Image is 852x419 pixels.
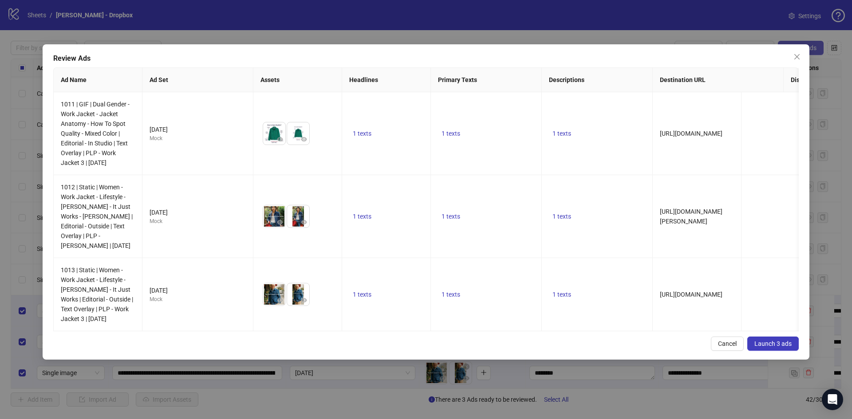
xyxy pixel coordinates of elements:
span: [URL][DOMAIN_NAME] [660,130,722,137]
img: Asset 1 [263,122,285,145]
button: 1 texts [549,128,575,139]
img: Asset 2 [287,122,309,145]
button: 1 texts [438,289,464,300]
span: close [793,53,801,60]
button: 1 texts [349,128,375,139]
th: Assets [253,68,342,92]
span: 1 texts [552,291,571,298]
span: 1 texts [552,213,571,220]
img: Asset 1 [263,205,285,227]
button: Launch 3 ads [747,337,799,351]
img: Asset 2 [287,205,309,227]
img: Asset 2 [287,283,309,305]
span: eye [301,219,307,225]
div: Mock [150,217,246,226]
div: [DATE] [150,208,246,217]
th: Destination URL [653,68,784,92]
button: Preview [299,134,309,145]
span: 1 texts [353,130,371,137]
span: 1 texts [552,130,571,137]
th: Primary Texts [431,68,542,92]
span: 1 texts [442,291,460,298]
span: 1012 | Static | Women - Work Jacket - Lifestyle - [PERSON_NAME] - It Just Works - [PERSON_NAME] |... [61,184,133,249]
button: 1 texts [349,289,375,300]
span: 1 texts [353,213,371,220]
button: Preview [275,134,285,145]
th: Headlines [342,68,431,92]
button: 1 texts [438,211,464,222]
span: 1011 | GIF | Dual Gender - Work Jacket - Jacket Anatomy - How To Spot Quality - Mixed Color | Edi... [61,101,130,166]
span: eye [277,297,283,303]
div: Review Ads [53,53,799,64]
th: Descriptions [542,68,653,92]
span: eye [277,219,283,225]
span: [URL][DOMAIN_NAME] [660,291,722,298]
span: Cancel [718,340,737,347]
span: 1 texts [442,213,460,220]
span: 1013 | Static | Women - Work Jacket - Lifestyle - [PERSON_NAME] - It Just Works | Editorial - Out... [61,266,133,322]
button: Close [790,50,804,64]
button: Preview [299,217,309,227]
button: Preview [275,217,285,227]
img: Asset 1 [263,283,285,305]
button: 1 texts [549,289,575,300]
div: Mock [150,295,246,304]
button: 1 texts [349,211,375,222]
th: Ad Set [142,68,253,92]
div: Mock [150,134,246,143]
div: [DATE] [150,286,246,295]
th: Ad Name [54,68,142,92]
span: eye [301,136,307,142]
span: eye [277,136,283,142]
button: Cancel [711,337,744,351]
span: [URL][DOMAIN_NAME][PERSON_NAME] [660,208,722,225]
div: [DATE] [150,125,246,134]
span: Launch 3 ads [754,340,792,347]
button: Preview [299,295,309,305]
span: 1 texts [353,291,371,298]
button: 1 texts [549,211,575,222]
span: eye [301,297,307,303]
button: 1 texts [438,128,464,139]
button: Preview [275,295,285,305]
span: 1 texts [442,130,460,137]
div: Open Intercom Messenger [822,389,843,410]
